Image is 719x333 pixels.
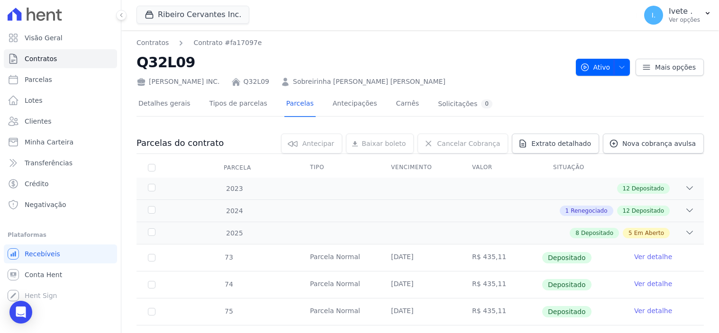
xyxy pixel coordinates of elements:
[244,77,269,87] a: Q32L09
[581,229,613,237] span: Depositado
[284,92,316,117] a: Parcelas
[622,139,696,148] span: Nova cobrança avulsa
[224,280,233,288] span: 74
[580,59,610,76] span: Ativo
[4,28,117,47] a: Visão Geral
[380,244,461,271] td: [DATE]
[299,271,380,298] td: Parcela Normal
[224,253,233,261] span: 73
[628,229,632,237] span: 5
[4,174,117,193] a: Crédito
[380,158,461,178] th: Vencimento
[148,254,155,261] input: Só é possível selecionar pagamentos em aberto
[25,33,63,43] span: Visão Geral
[9,301,32,324] div: Open Intercom Messenger
[576,59,630,76] button: Ativo
[461,271,542,298] td: R$ 435,11
[4,70,117,89] a: Parcelas
[208,92,269,117] a: Tipos de parcelas
[669,7,700,16] p: Ivete .
[4,91,117,110] a: Lotes
[293,77,446,87] a: Sobreirinha [PERSON_NAME] [PERSON_NAME]
[25,54,57,63] span: Contratos
[299,244,380,271] td: Parcela Normal
[25,75,52,84] span: Parcelas
[137,38,169,48] a: Contratos
[512,134,599,153] a: Extrato detalhado
[461,298,542,325] td: R$ 435,11
[634,229,664,237] span: Em Aberto
[148,281,155,288] input: Só é possível selecionar pagamentos em aberto
[436,92,494,117] a: Solicitações0
[603,134,704,153] a: Nova cobrança avulsa
[655,63,696,72] span: Mais opções
[438,99,492,108] div: Solicitações
[25,117,51,126] span: Clientes
[634,279,672,288] a: Ver detalhe
[25,270,62,279] span: Conta Hent
[4,265,117,284] a: Conta Hent
[25,200,66,209] span: Negativação
[25,179,49,189] span: Crédito
[531,139,591,148] span: Extrato detalhado
[652,12,656,18] span: I.
[137,6,249,24] button: Ribeiro Cervantes Inc.
[623,207,630,215] span: 12
[4,153,117,172] a: Transferências
[25,137,73,147] span: Minha Carteira
[299,158,380,178] th: Tipo
[542,279,592,290] span: Depositado
[542,306,592,317] span: Depositado
[137,92,192,117] a: Detalhes gerais
[212,158,263,177] div: Parcela
[224,307,233,315] span: 75
[25,249,60,259] span: Recebíveis
[481,99,492,108] div: 0
[380,271,461,298] td: [DATE]
[8,229,113,241] div: Plataformas
[461,158,542,178] th: Valor
[137,77,220,87] div: [PERSON_NAME] INC.
[25,158,73,168] span: Transferências
[623,184,630,193] span: 12
[542,158,623,178] th: Situação
[137,38,568,48] nav: Breadcrumb
[571,207,607,215] span: Renegociado
[632,207,664,215] span: Depositado
[461,244,542,271] td: R$ 435,11
[4,133,117,152] a: Minha Carteira
[4,112,117,131] a: Clientes
[634,306,672,315] a: Ver detalhe
[137,52,568,73] h2: Q32L09
[25,96,43,105] span: Lotes
[193,38,262,48] a: Contrato #fa17097e
[4,195,117,214] a: Negativação
[565,207,569,215] span: 1
[137,137,224,149] h3: Parcelas do contrato
[299,298,380,325] td: Parcela Normal
[148,308,155,315] input: Só é possível selecionar pagamentos em aberto
[4,49,117,68] a: Contratos
[669,16,700,24] p: Ver opções
[575,229,579,237] span: 8
[634,252,672,261] a: Ver detalhe
[394,92,421,117] a: Carnês
[637,2,719,28] button: I. Ivete . Ver opções
[137,38,262,48] nav: Breadcrumb
[636,59,704,76] a: Mais opções
[4,244,117,263] a: Recebíveis
[331,92,379,117] a: Antecipações
[380,298,461,325] td: [DATE]
[632,184,664,193] span: Depositado
[542,252,592,263] span: Depositado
